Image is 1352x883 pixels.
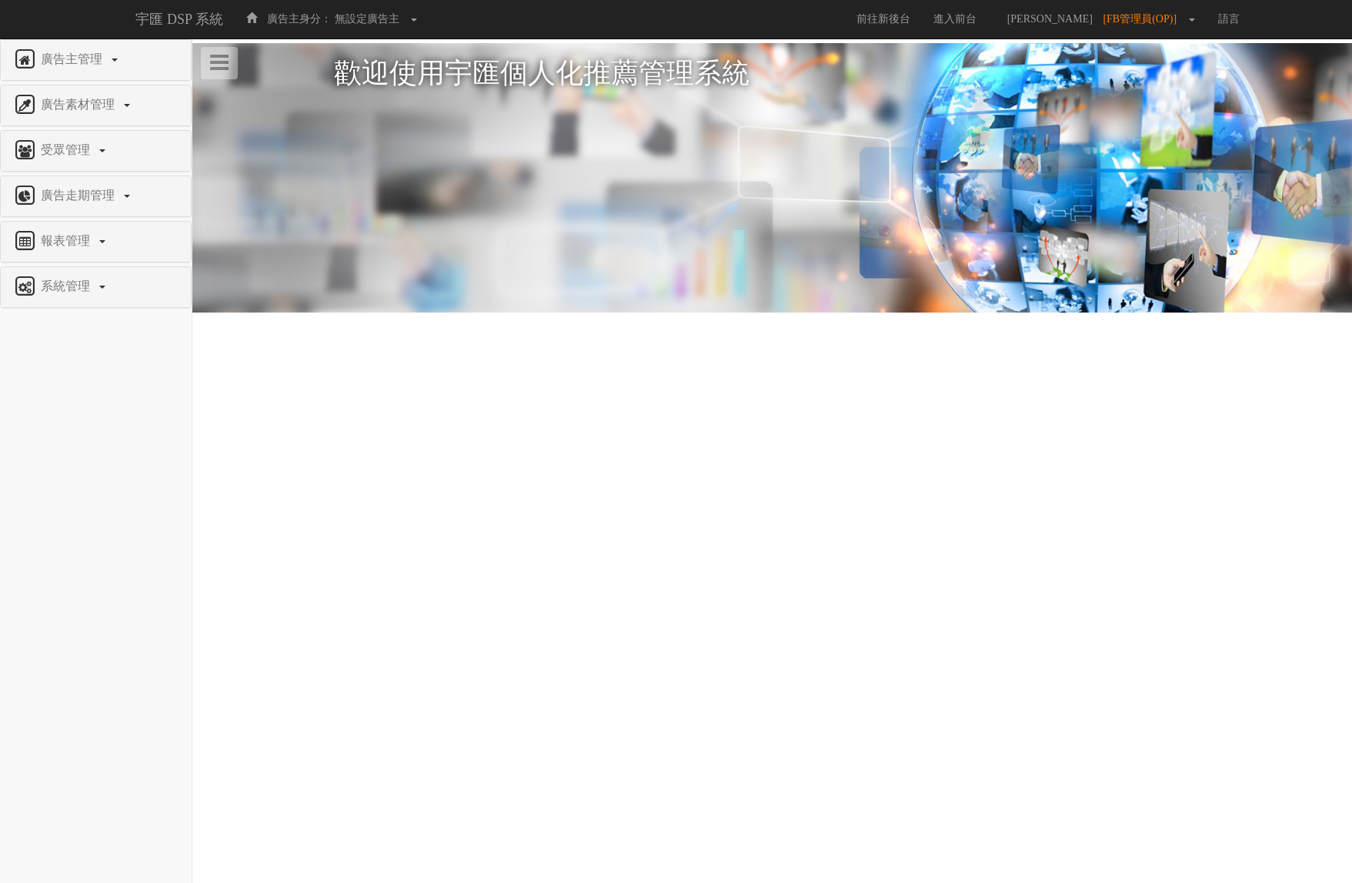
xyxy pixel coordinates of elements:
a: 廣告素材管理 [12,93,179,118]
span: 廣告主身分： [267,13,332,25]
span: [PERSON_NAME] [1000,13,1100,25]
span: 廣告走期管理 [37,189,122,202]
a: 報表管理 [12,229,179,254]
span: 廣告主管理 [37,52,110,65]
a: 受眾管理 [12,139,179,163]
a: 廣告走期管理 [12,184,179,209]
a: 系統管理 [12,275,179,299]
span: 報表管理 [37,234,98,247]
span: 無設定廣告主 [335,13,399,25]
span: 系統管理 [37,279,98,293]
a: 廣告主管理 [12,48,179,72]
span: [FB管理員(OP)] [1103,13,1184,25]
span: 廣告素材管理 [37,98,122,111]
span: 受眾管理 [37,143,98,156]
h1: 歡迎使用宇匯個人化推薦管理系統 [334,59,1211,89]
